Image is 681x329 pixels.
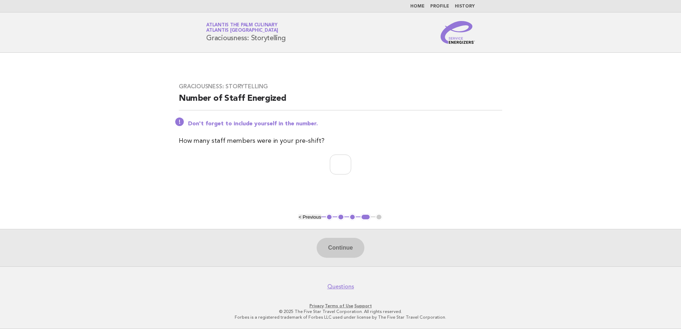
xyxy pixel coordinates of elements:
[349,214,356,221] button: 3
[430,4,449,9] a: Profile
[179,83,502,90] h3: Graciousness: Storytelling
[298,214,321,220] button: < Previous
[441,21,475,44] img: Service Energizers
[325,303,353,308] a: Terms of Use
[326,214,333,221] button: 1
[206,23,278,33] a: Atlantis The Palm CulinaryAtlantis [GEOGRAPHIC_DATA]
[206,23,286,42] h1: Graciousness: Storytelling
[410,4,425,9] a: Home
[179,93,502,110] h2: Number of Staff Energized
[360,214,371,221] button: 4
[354,303,372,308] a: Support
[310,303,324,308] a: Privacy
[188,120,502,127] p: Don't forget to include yourself in the number.
[123,309,558,314] p: © 2025 The Five Star Travel Corporation. All rights reserved.
[455,4,475,9] a: History
[337,214,344,221] button: 2
[206,28,278,33] span: Atlantis [GEOGRAPHIC_DATA]
[327,283,354,290] a: Questions
[123,303,558,309] p: · ·
[123,314,558,320] p: Forbes is a registered trademark of Forbes LLC used under license by The Five Star Travel Corpora...
[179,136,502,146] p: How many staff members were in your pre-shift?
